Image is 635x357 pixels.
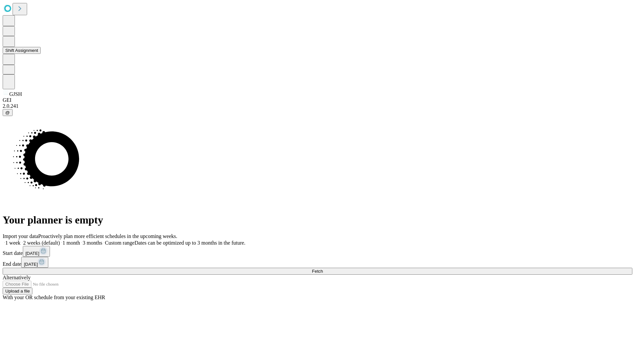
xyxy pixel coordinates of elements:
[3,47,41,54] button: Shift Assignment
[5,110,10,115] span: @
[3,257,632,268] div: End date
[9,91,22,97] span: GJSH
[23,246,50,257] button: [DATE]
[83,240,102,246] span: 3 months
[38,233,177,239] span: Proactively plan more efficient schedules in the upcoming weeks.
[3,233,38,239] span: Import your data
[21,257,48,268] button: [DATE]
[3,288,32,295] button: Upload a file
[23,240,60,246] span: 2 weeks (default)
[135,240,245,246] span: Dates can be optimized up to 3 months in the future.
[3,103,632,109] div: 2.0.241
[3,295,105,300] span: With your OR schedule from your existing EHR
[3,268,632,275] button: Fetch
[312,269,323,274] span: Fetch
[3,275,30,280] span: Alternatively
[25,251,39,256] span: [DATE]
[3,97,632,103] div: GEI
[3,109,13,116] button: @
[24,262,38,267] span: [DATE]
[3,246,632,257] div: Start date
[3,214,632,226] h1: Your planner is empty
[105,240,134,246] span: Custom range
[5,240,21,246] span: 1 week
[63,240,80,246] span: 1 month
